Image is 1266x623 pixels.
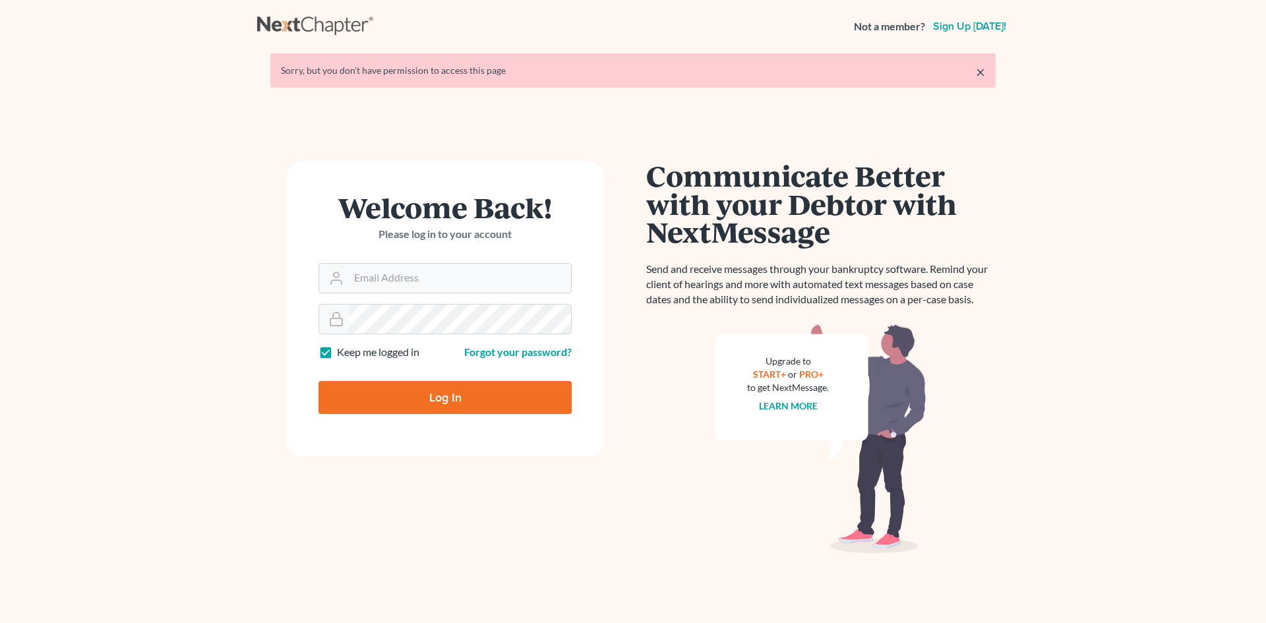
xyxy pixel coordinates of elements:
span: or [788,369,797,380]
a: Learn more [759,400,818,411]
strong: Not a member? [854,19,925,34]
input: Log In [318,381,572,414]
div: Upgrade to [747,355,829,368]
h1: Communicate Better with your Debtor with NextMessage [646,162,996,246]
p: Please log in to your account [318,227,572,242]
img: nextmessage_bg-59042aed3d76b12b5cd301f8e5b87938c9018125f34e5fa2b7a6b67550977c72.svg [715,323,926,554]
a: Forgot your password? [464,345,572,358]
h1: Welcome Back! [318,193,572,222]
input: Email Address [349,264,571,293]
a: × [976,64,985,80]
p: Send and receive messages through your bankruptcy software. Remind your client of hearings and mo... [646,262,996,307]
a: Sign up [DATE]! [930,21,1009,32]
a: PRO+ [799,369,824,380]
a: START+ [753,369,786,380]
label: Keep me logged in [337,345,419,360]
div: to get NextMessage. [747,381,829,394]
div: Sorry, but you don't have permission to access this page [281,64,985,77]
